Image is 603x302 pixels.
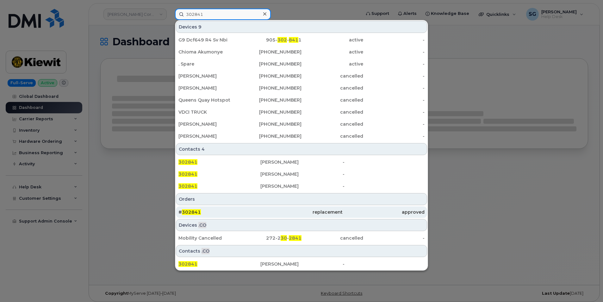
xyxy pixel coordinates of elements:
[178,61,240,67] div: . Spare
[240,85,302,91] div: [PHONE_NUMBER]
[363,85,425,91] div: -
[363,97,425,103] div: -
[301,85,363,91] div: cancelled
[178,121,240,127] div: [PERSON_NAME]
[301,133,363,139] div: cancelled
[176,46,427,58] a: Chioma Akumonye[PHONE_NUMBER]active-
[343,171,425,177] div: -
[260,183,342,189] div: [PERSON_NAME]
[176,219,427,231] div: Devices
[240,73,302,79] div: [PHONE_NUMBER]
[178,37,240,43] div: G9 Dcf649 R4 Sv Nbi
[178,109,240,115] div: VDCI TRUCK
[301,73,363,79] div: cancelled
[240,109,302,115] div: [PHONE_NUMBER]
[240,37,302,43] div: 905- - 1
[176,143,427,155] div: Contacts
[176,232,427,244] a: Mobility Cancelled272-230-2841cancelled-
[363,121,425,127] div: -
[176,34,427,46] a: G9 Dcf649 R4 Sv Nbi905-302-8411active-
[240,97,302,103] div: [PHONE_NUMBER]
[363,61,425,67] div: -
[176,206,427,218] a: #302841replacementapproved
[281,235,287,241] span: 30
[277,37,287,43] span: 302
[178,97,240,103] div: Queens Quay Hotspot
[301,97,363,103] div: cancelled
[178,159,197,165] span: 302841
[240,49,302,55] div: [PHONE_NUMBER]
[343,209,425,215] div: approved
[176,245,427,257] div: Contacts
[178,261,197,267] span: 302841
[176,106,427,118] a: VDCI TRUCK[PHONE_NUMBER]cancelled-
[178,183,197,189] span: 302841
[176,258,427,270] a: 302841[PERSON_NAME]-
[363,37,425,43] div: -
[176,168,427,180] a: 302841[PERSON_NAME]-
[240,121,302,127] div: [PHONE_NUMBER]
[575,274,598,297] iframe: Messenger Launcher
[176,180,427,192] a: 302841[PERSON_NAME]-
[343,261,425,267] div: -
[178,133,240,139] div: [PERSON_NAME]
[301,61,363,67] div: active
[240,235,302,241] div: 272-2 -
[363,73,425,79] div: -
[176,70,427,82] a: [PERSON_NAME][PHONE_NUMBER]cancelled-
[198,222,206,228] span: .CO
[240,133,302,139] div: [PHONE_NUMBER]
[178,85,240,91] div: [PERSON_NAME]
[176,156,427,168] a: 302841[PERSON_NAME]-
[363,109,425,115] div: -
[301,49,363,55] div: active
[363,235,425,241] div: -
[363,49,425,55] div: -
[343,159,425,165] div: -
[260,171,342,177] div: [PERSON_NAME]
[289,37,298,43] span: 841
[202,146,205,152] span: 4
[178,235,240,241] div: Mobility Cancelled
[260,159,342,165] div: [PERSON_NAME]
[178,49,240,55] div: Chioma Akumonye
[301,235,363,241] div: cancelled
[198,24,202,30] span: 9
[178,171,197,177] span: 302841
[178,73,240,79] div: [PERSON_NAME]
[363,133,425,139] div: -
[301,37,363,43] div: active
[202,248,209,254] span: .CO
[260,209,342,215] div: replacement
[176,118,427,130] a: [PERSON_NAME][PHONE_NUMBER]cancelled-
[301,109,363,115] div: cancelled
[176,82,427,94] a: [PERSON_NAME][PHONE_NUMBER]cancelled-
[343,183,425,189] div: -
[176,94,427,106] a: Queens Quay Hotspot[PHONE_NUMBER]cancelled-
[289,235,301,241] span: 2841
[176,58,427,70] a: . Spare[PHONE_NUMBER]active-
[240,61,302,67] div: [PHONE_NUMBER]
[260,261,342,267] div: [PERSON_NAME]
[176,193,427,205] div: Orders
[301,121,363,127] div: cancelled
[178,209,260,215] div: #
[182,209,201,215] span: 302841
[176,21,427,33] div: Devices
[176,130,427,142] a: [PERSON_NAME][PHONE_NUMBER]cancelled-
